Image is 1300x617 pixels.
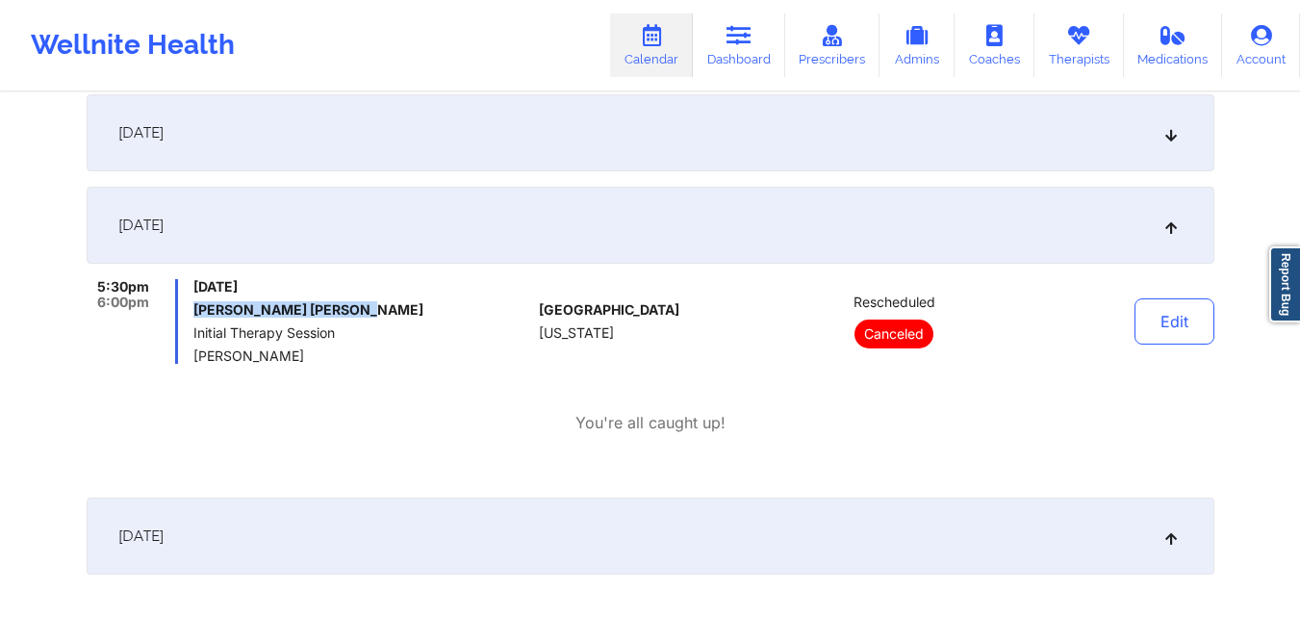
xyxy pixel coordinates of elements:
span: [DATE] [118,123,164,142]
span: [US_STATE] [539,325,614,341]
a: Admins [879,13,955,77]
a: Calendar [610,13,693,77]
span: [DATE] [193,279,531,295]
a: Therapists [1034,13,1124,77]
span: [GEOGRAPHIC_DATA] [539,302,679,318]
span: [DATE] [118,216,164,235]
a: Report Bug [1269,246,1300,322]
span: [DATE] [118,527,164,546]
span: Initial Therapy Session [193,325,531,341]
span: Rescheduled [854,295,935,310]
button: Edit [1134,298,1214,345]
p: Canceled [854,320,933,348]
a: Prescribers [785,13,880,77]
h6: [PERSON_NAME] [PERSON_NAME] [193,302,531,318]
a: Coaches [955,13,1034,77]
span: 5:30pm [97,279,149,295]
a: Account [1222,13,1300,77]
a: Dashboard [693,13,785,77]
p: You're all caught up! [575,412,726,434]
span: 6:00pm [97,295,149,310]
a: Medications [1124,13,1223,77]
span: [PERSON_NAME] [193,348,531,364]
